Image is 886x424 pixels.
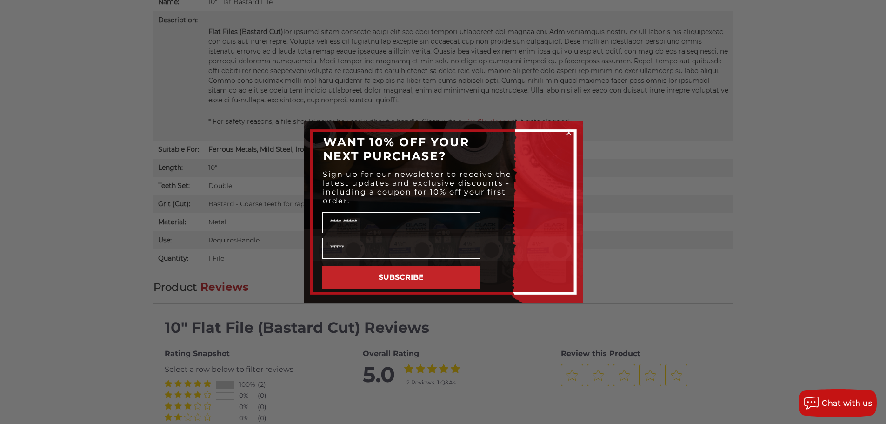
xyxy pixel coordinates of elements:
span: WANT 10% OFF YOUR NEXT PURCHASE? [323,135,469,163]
button: Chat with us [799,389,877,417]
span: Sign up for our newsletter to receive the latest updates and exclusive discounts - including a co... [323,170,512,205]
input: Email [322,238,480,259]
span: Chat with us [822,399,872,408]
button: Close dialog [564,128,573,137]
button: SUBSCRIBE [322,266,480,289]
